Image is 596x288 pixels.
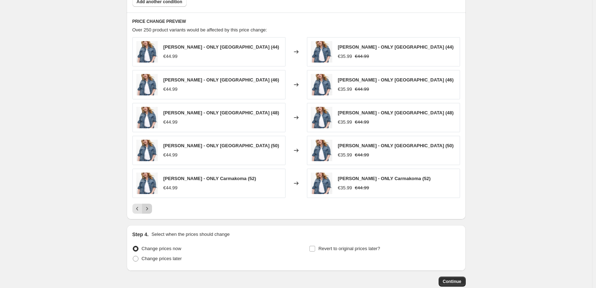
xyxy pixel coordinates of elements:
span: Change prices now [142,246,181,251]
img: 15253437_3844143_Detail_1_80x.jpg [311,173,332,194]
div: €35.99 [338,184,352,192]
h6: PRICE CHANGE PREVIEW [132,19,460,24]
img: 15253437_3844143_Detail_1_80x.jpg [311,41,332,63]
nav: Pagination [132,204,152,214]
img: 15253437_3844143_Detail_1_80x.jpg [311,140,332,161]
span: [PERSON_NAME] - ONLY [GEOGRAPHIC_DATA] (46) [338,77,454,83]
img: 15253437_3844143_Detail_1_80x.jpg [311,107,332,128]
img: 15253437_3844143_Detail_1_80x.jpg [136,173,158,194]
div: €44.99 [163,184,178,192]
img: 15253437_3844143_Detail_1_80x.jpg [311,74,332,95]
div: €44.99 [163,53,178,60]
div: €44.99 [163,152,178,159]
span: [PERSON_NAME] - ONLY [GEOGRAPHIC_DATA] (48) [338,110,454,115]
h2: Step 4. [132,231,149,238]
span: [PERSON_NAME] - ONLY [GEOGRAPHIC_DATA] (50) [338,143,454,148]
img: 15253437_3844143_Detail_1_80x.jpg [136,74,158,95]
span: [PERSON_NAME] - ONLY Carmakoma (52) [338,176,431,181]
span: Revert to original prices later? [318,246,380,251]
span: [PERSON_NAME] - ONLY [GEOGRAPHIC_DATA] (44) [338,44,454,50]
span: [PERSON_NAME] - ONLY [GEOGRAPHIC_DATA] (46) [163,77,279,83]
img: 15253437_3844143_Detail_1_80x.jpg [136,140,158,161]
button: Previous [132,204,142,214]
button: Next [142,204,152,214]
strike: €44.99 [355,119,369,126]
strike: €44.99 [355,152,369,159]
img: 15253437_3844143_Detail_1_80x.jpg [136,107,158,128]
p: Select when the prices should change [151,231,229,238]
span: [PERSON_NAME] - ONLY [GEOGRAPHIC_DATA] (44) [163,44,279,50]
img: 15253437_3844143_Detail_1_80x.jpg [136,41,158,63]
span: Over 250 product variants would be affected by this price change: [132,27,267,33]
div: €44.99 [163,86,178,93]
strike: €44.99 [355,86,369,93]
span: [PERSON_NAME] - ONLY [GEOGRAPHIC_DATA] (48) [163,110,279,115]
div: €35.99 [338,119,352,126]
span: [PERSON_NAME] - ONLY Carmakoma (52) [163,176,256,181]
span: Continue [443,279,461,284]
div: €35.99 [338,86,352,93]
div: €35.99 [338,152,352,159]
span: Change prices later [142,256,182,261]
div: €35.99 [338,53,352,60]
strike: €44.99 [355,184,369,192]
span: [PERSON_NAME] - ONLY [GEOGRAPHIC_DATA] (50) [163,143,279,148]
div: €44.99 [163,119,178,126]
strike: €44.99 [355,53,369,60]
button: Continue [439,277,466,287]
